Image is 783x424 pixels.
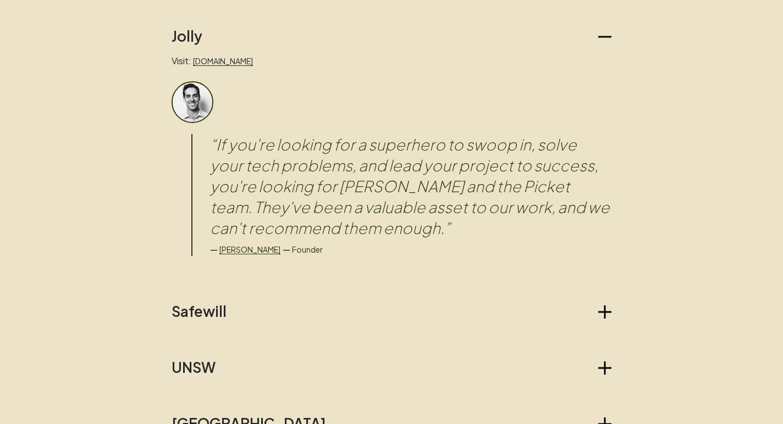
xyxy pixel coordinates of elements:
[172,359,611,376] button: UNSW
[210,134,611,238] blockquote: “ If you're looking for a superhero to swoop in, solve your tech problems, and lead your project ...
[172,303,227,320] h2: Safewill
[219,244,280,254] a: [PERSON_NAME]
[172,45,611,256] div: Jolly
[172,54,611,68] p: Visit:
[172,27,202,45] h2: Jolly
[193,56,253,66] a: [DOMAIN_NAME]
[172,303,611,320] button: Safewill
[172,81,213,123] img: Client headshot
[210,243,611,256] div: — —
[292,243,323,255] p: Founder
[172,27,611,45] button: Jolly
[172,359,216,376] h2: UNSW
